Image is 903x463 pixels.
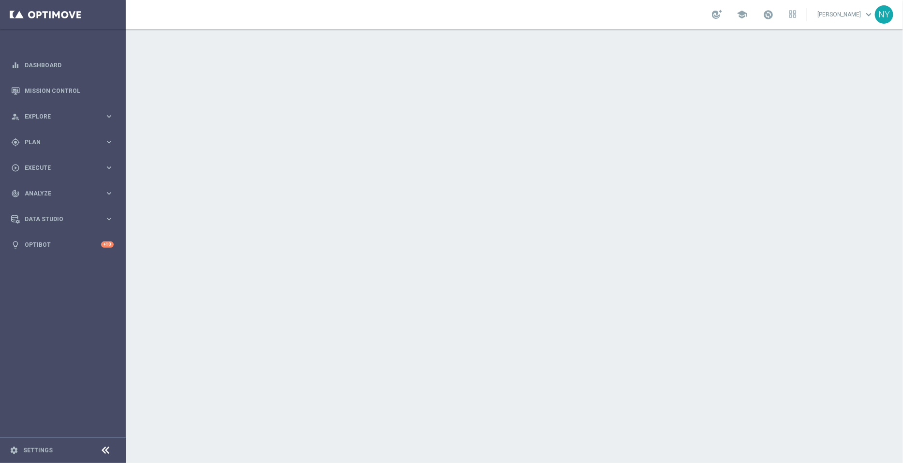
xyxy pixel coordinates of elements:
[875,5,893,24] div: NY
[11,78,114,104] div: Mission Control
[104,214,114,224] i: keyboard_arrow_right
[25,216,104,222] span: Data Studio
[11,138,20,147] i: gps_fixed
[11,61,114,69] button: equalizer Dashboard
[11,189,20,198] i: track_changes
[25,165,104,171] span: Execute
[104,189,114,198] i: keyboard_arrow_right
[23,448,53,453] a: Settings
[11,138,104,147] div: Plan
[863,9,874,20] span: keyboard_arrow_down
[11,241,114,249] button: lightbulb Optibot +10
[11,87,114,95] button: Mission Control
[104,163,114,172] i: keyboard_arrow_right
[11,164,114,172] button: play_circle_outline Execute keyboard_arrow_right
[11,164,104,172] div: Execute
[816,7,875,22] a: [PERSON_NAME]keyboard_arrow_down
[25,139,104,145] span: Plan
[25,114,104,119] span: Explore
[10,446,18,455] i: settings
[11,61,20,70] i: equalizer
[11,112,104,121] div: Explore
[11,240,20,249] i: lightbulb
[25,52,114,78] a: Dashboard
[101,241,114,248] div: +10
[11,52,114,78] div: Dashboard
[11,164,20,172] i: play_circle_outline
[25,191,104,196] span: Analyze
[11,215,114,223] button: Data Studio keyboard_arrow_right
[11,112,20,121] i: person_search
[11,138,114,146] button: gps_fixed Plan keyboard_arrow_right
[11,113,114,120] button: person_search Explore keyboard_arrow_right
[25,232,101,257] a: Optibot
[25,78,114,104] a: Mission Control
[104,112,114,121] i: keyboard_arrow_right
[737,9,747,20] span: school
[11,232,114,257] div: Optibot
[104,137,114,147] i: keyboard_arrow_right
[11,215,104,224] div: Data Studio
[11,190,114,197] button: track_changes Analyze keyboard_arrow_right
[11,189,104,198] div: Analyze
